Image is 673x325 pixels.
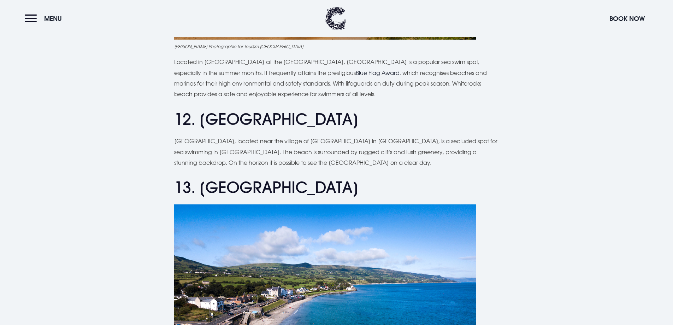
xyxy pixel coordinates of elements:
button: Book Now [606,11,648,26]
button: Menu [25,11,65,26]
p: Located in [GEOGRAPHIC_DATA] at the [GEOGRAPHIC_DATA], [GEOGRAPHIC_DATA] is a popular sea swim sp... [174,57,499,100]
span: Menu [44,14,62,23]
img: Clandeboye Lodge [325,7,346,30]
h2: 13. [GEOGRAPHIC_DATA] [174,178,499,197]
h2: 12. [GEOGRAPHIC_DATA] [174,110,499,129]
a: Blue Flag Award [356,69,400,76]
p: [GEOGRAPHIC_DATA], located near the village of [GEOGRAPHIC_DATA] in [GEOGRAPHIC_DATA], is a seclu... [174,136,499,168]
figcaption: [PERSON_NAME] Photographic for Tourism [GEOGRAPHIC_DATA] [174,43,499,50]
